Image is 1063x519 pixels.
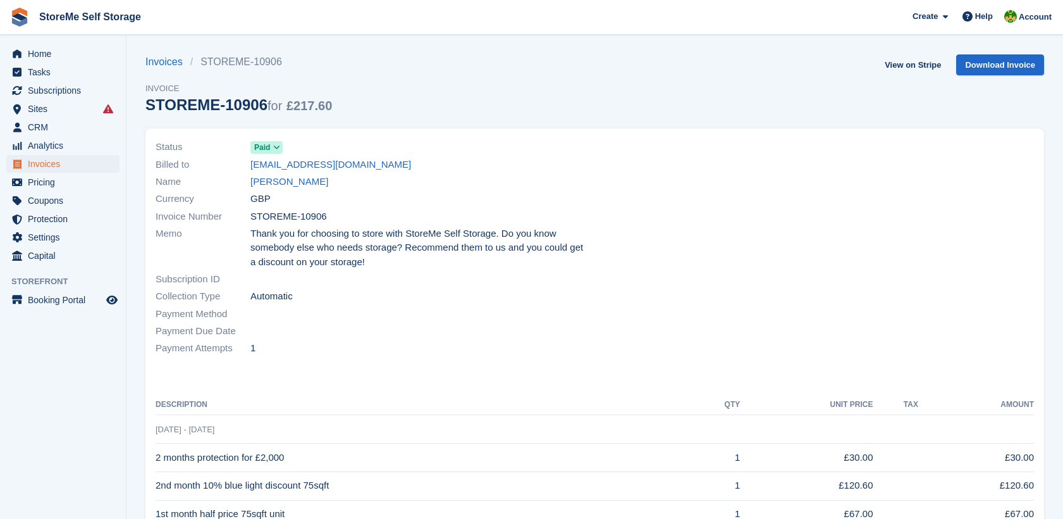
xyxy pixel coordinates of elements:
td: £30.00 [740,444,873,472]
th: Description [156,395,692,415]
span: Paid [254,142,270,153]
span: GBP [250,192,271,206]
span: for [267,99,282,113]
a: Preview store [104,292,120,308]
span: Invoice Number [156,209,250,224]
span: Sites [28,100,104,118]
a: menu [6,155,120,173]
td: 2 months protection for £2,000 [156,444,692,472]
span: Home [28,45,104,63]
th: Tax [873,395,918,415]
span: Coupons [28,192,104,209]
th: Unit Price [740,395,873,415]
span: Currency [156,192,250,206]
i: Smart entry sync failures have occurred [103,104,113,114]
span: Tasks [28,63,104,81]
span: CRM [28,118,104,136]
span: Payment Attempts [156,341,250,356]
span: Storefront [11,275,126,288]
span: Payment Method [156,307,250,322]
div: STOREME-10906 [145,96,332,113]
span: Pricing [28,173,104,191]
a: View on Stripe [880,54,946,75]
span: Invoices [28,155,104,173]
td: £30.00 [918,444,1034,472]
span: Create [912,10,938,23]
span: Protection [28,210,104,228]
a: menu [6,63,120,81]
img: stora-icon-8386f47178a22dfd0bd8f6a31ec36ba5ce8667c1dd55bd0f319d3a0aa187defe.svg [10,8,29,27]
span: Payment Due Date [156,324,250,339]
a: StoreMe Self Storage [34,6,146,27]
td: 1 [692,444,740,472]
a: menu [6,100,120,118]
span: Subscriptions [28,82,104,99]
a: menu [6,228,120,246]
span: Invoice [145,82,332,95]
span: Thank you for choosing to store with StoreMe Self Storage. Do you know somebody else who needs st... [250,227,587,270]
span: 1 [250,341,255,356]
a: menu [6,210,120,228]
nav: breadcrumbs [145,54,332,70]
span: Automatic [250,289,293,304]
span: Capital [28,247,104,265]
span: £217.60 [286,99,332,113]
a: menu [6,247,120,265]
td: 2nd month 10% blue light discount 75sqft [156,472,692,500]
span: [DATE] - [DATE] [156,425,214,434]
span: Name [156,175,250,189]
a: menu [6,192,120,209]
a: Invoices [145,54,190,70]
span: Booking Portal [28,291,104,309]
span: Status [156,140,250,154]
span: Settings [28,228,104,246]
span: STOREME-10906 [250,209,327,224]
span: Memo [156,227,250,270]
span: Account [1019,11,1052,23]
span: Billed to [156,158,250,172]
th: QTY [692,395,740,415]
span: Subscription ID [156,272,250,287]
img: StorMe [1004,10,1017,23]
a: menu [6,291,120,309]
td: 1 [692,472,740,500]
td: £120.60 [740,472,873,500]
span: Help [975,10,993,23]
a: [EMAIL_ADDRESS][DOMAIN_NAME] [250,158,411,172]
a: menu [6,137,120,154]
th: Amount [918,395,1034,415]
a: menu [6,173,120,191]
a: Paid [250,140,283,154]
span: Analytics [28,137,104,154]
a: menu [6,118,120,136]
td: £120.60 [918,472,1034,500]
a: Download Invoice [956,54,1044,75]
span: Collection Type [156,289,250,304]
a: menu [6,82,120,99]
a: menu [6,45,120,63]
a: [PERSON_NAME] [250,175,328,189]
